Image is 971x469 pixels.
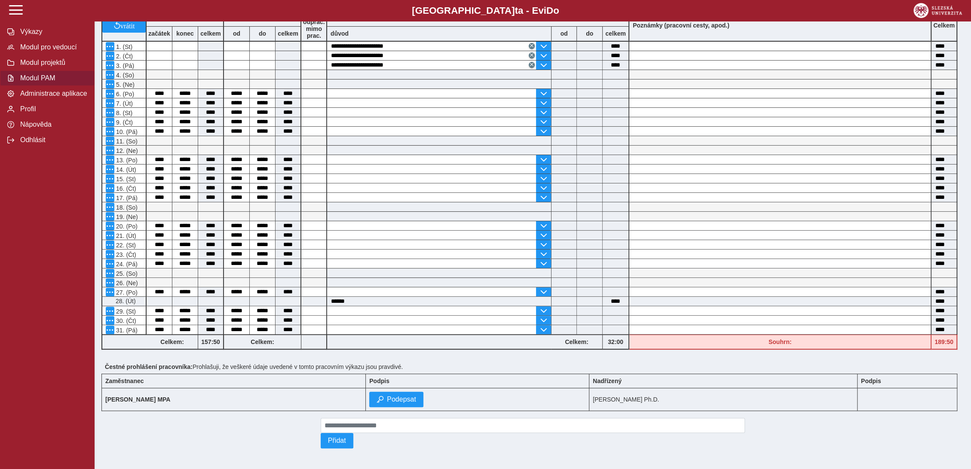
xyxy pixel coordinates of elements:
[553,5,559,16] span: o
[769,338,792,345] b: Souhrn:
[106,80,114,88] button: Menu
[546,5,553,16] span: D
[589,388,858,411] td: [PERSON_NAME] Ph.D.
[114,43,132,50] span: 1. (St)
[114,166,136,173] span: 14. (Út)
[101,360,964,374] div: Prohlašuji, že veškeré údaje uvedené v tomto pracovním výkazu jsou pravdivé.
[114,242,136,249] span: 22. (St)
[276,30,300,37] b: celkem
[114,195,138,201] span: 17. (Pá)
[106,241,114,249] button: Menu
[114,289,138,296] span: 27. (Po)
[250,30,275,37] b: do
[114,270,138,277] span: 25. (So)
[105,396,170,403] b: [PERSON_NAME] MPA
[629,335,931,350] div: Fond pracovní doby (184 h) a součet hodin (189:50 h) se neshodují!
[106,193,114,202] button: Menu
[114,213,138,220] span: 19. (Ne)
[106,165,114,174] button: Menu
[114,91,134,97] span: 6. (Po)
[105,378,144,384] b: Zaměstnanec
[106,288,114,296] button: Menu
[18,136,87,144] span: Odhlásit
[106,127,114,136] button: Menu
[102,18,146,33] button: vrátit
[106,137,114,145] button: Menu
[106,231,114,240] button: Menu
[114,119,133,126] span: 9. (Čt)
[18,121,87,128] span: Nápověda
[321,433,353,448] button: Přidat
[328,437,346,445] span: Přidat
[114,185,136,192] span: 16. (Čt)
[603,30,628,37] b: celkem
[106,316,114,325] button: Menu
[106,174,114,183] button: Menu
[114,128,138,135] span: 10. (Pá)
[603,338,628,345] b: 32:00
[106,155,114,164] button: Menu
[106,99,114,107] button: Menu
[106,184,114,192] button: Menu
[551,30,576,37] b: od
[369,392,423,407] button: Podepsat
[861,378,881,384] b: Podpis
[106,259,114,268] button: Menu
[198,30,223,37] b: celkem
[114,62,134,69] span: 3. (Pá)
[106,61,114,70] button: Menu
[931,335,957,350] div: Fond pracovní doby (184 h) a součet hodin (189:50 h) se neshodují!
[913,3,962,18] img: logo_web_su.png
[172,30,198,37] b: konec
[106,108,114,117] button: Menu
[114,261,138,268] span: 24. (Pá)
[114,72,134,79] span: 4. (So)
[303,12,325,39] b: Doba odprac. mimo prac.
[387,396,416,403] span: Podepsat
[106,212,114,221] button: Menu
[114,147,138,154] span: 12. (Ne)
[369,378,389,384] b: Podpis
[106,326,114,334] button: Menu
[18,105,87,113] span: Profil
[114,308,136,315] span: 29. (St)
[105,363,193,370] b: Čestné prohlášení pracovníka:
[106,250,114,259] button: Menu
[18,74,87,82] span: Modul PAM
[577,30,602,37] b: do
[106,278,114,287] button: Menu
[106,222,114,230] button: Menu
[114,251,136,258] span: 23. (Čt)
[120,22,135,29] span: vrátit
[106,70,114,79] button: Menu
[18,28,87,36] span: Výkazy
[114,157,138,164] span: 13. (Po)
[114,223,138,230] span: 20. (Po)
[114,100,133,107] span: 7. (Út)
[114,232,136,239] span: 21. (Út)
[933,22,955,29] b: Celkem
[106,269,114,277] button: Menu
[224,338,301,345] b: Celkem:
[106,203,114,211] button: Menu
[515,5,518,16] span: t
[18,43,87,51] span: Modul pro vedoucí
[147,30,172,37] b: začátek
[106,146,114,155] button: Menu
[106,307,114,315] button: Menu
[26,5,945,16] b: [GEOGRAPHIC_DATA] a - Evi
[114,280,138,286] span: 26. (Ne)
[114,110,132,116] span: 8. (St)
[106,118,114,126] button: Menu
[114,53,133,60] span: 2. (Čt)
[18,90,87,97] span: Administrace aplikace
[114,298,136,305] span: 28. (Út)
[331,30,349,37] b: důvod
[114,204,138,211] span: 18. (So)
[931,338,956,345] b: 189:50
[593,378,622,384] b: Nadřízený
[114,138,138,145] span: 11. (So)
[106,42,114,51] button: Menu
[106,52,114,60] button: Menu
[198,338,223,345] b: 157:50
